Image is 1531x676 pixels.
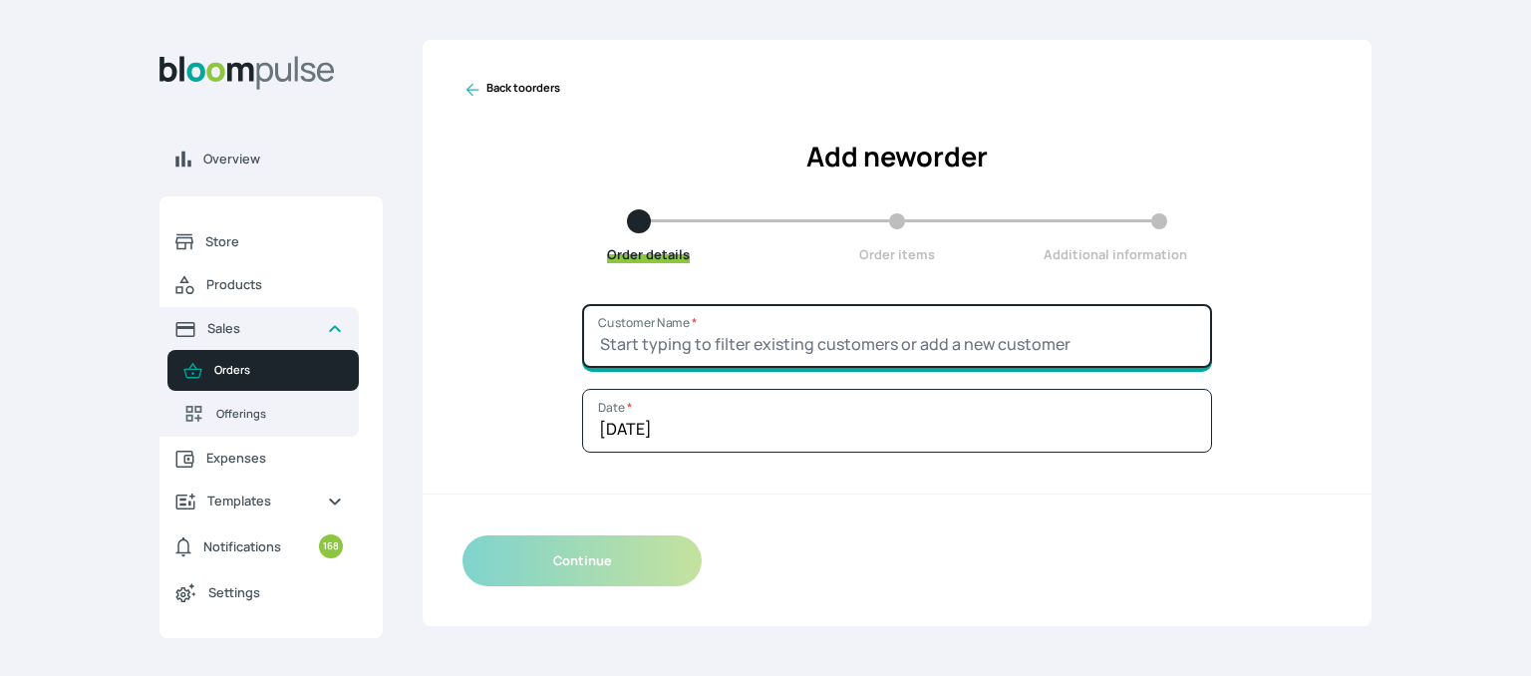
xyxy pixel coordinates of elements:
a: Store [159,220,359,263]
span: Expenses [206,449,343,468]
a: Back toorders [462,80,560,100]
a: Expenses [159,437,359,480]
span: Settings [208,583,343,602]
img: Bloom Logo [159,56,335,90]
a: Templates [159,480,359,522]
span: Overview [203,150,367,169]
a: Offerings [167,391,359,437]
aside: Sidebar [159,40,383,652]
button: Continue [462,535,702,586]
span: Products [206,275,343,294]
span: Orders [214,362,343,379]
a: Overview [159,138,383,180]
span: Notifications [203,537,281,556]
a: Products [159,263,359,307]
h2: Add new order [462,137,1332,177]
small: 168 [319,534,343,558]
span: Order items [859,245,935,263]
span: Sales [207,319,311,338]
a: Settings [159,570,359,614]
span: Order details [607,245,690,263]
span: Offerings [216,406,343,423]
a: Orders [167,350,359,391]
span: Additional information [1044,245,1187,263]
input: Start typing to filter existing customers or add a new customer [582,304,1212,368]
a: Sales [159,307,359,350]
a: Notifications168 [159,522,359,570]
span: Store [205,232,343,251]
span: Templates [207,492,311,510]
